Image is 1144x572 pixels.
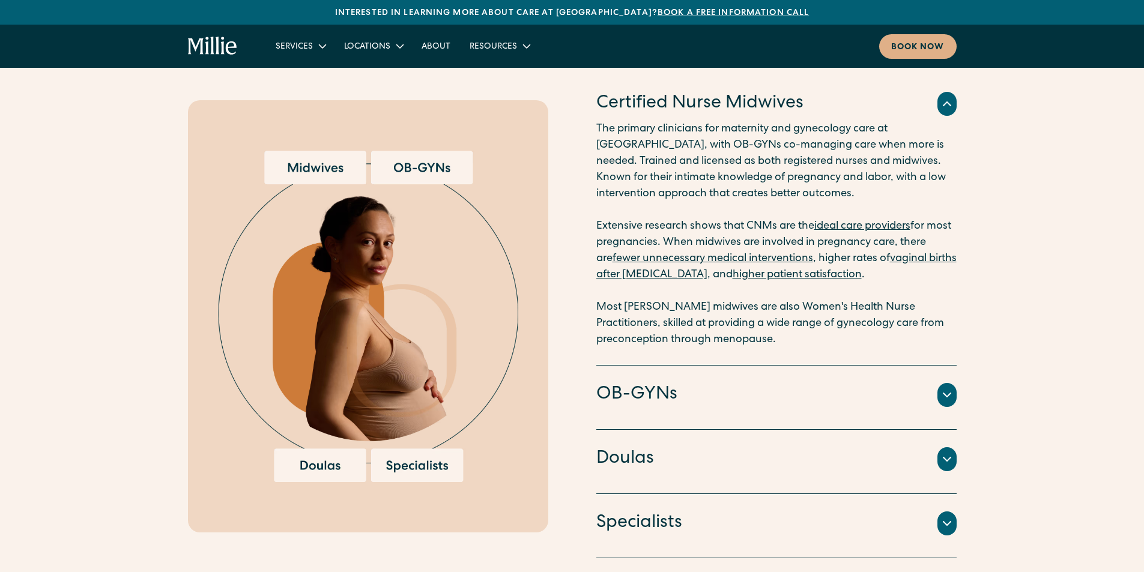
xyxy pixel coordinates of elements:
a: home [188,37,238,56]
a: About [412,36,460,56]
h4: OB-GYNs [596,382,677,408]
div: Locations [334,36,412,56]
h4: Specialists [596,511,682,536]
div: Services [266,36,334,56]
a: Book a free information call [658,9,809,17]
a: higher patient satisfaction [733,269,862,280]
div: Locations [344,41,390,53]
h4: Doulas [596,447,654,472]
a: fewer unnecessary medical interventions [613,253,813,264]
div: Resources [460,36,539,56]
div: Services [276,41,313,53]
div: Book now [891,41,945,54]
img: Pregnant woman surrounded by options for maternity care providers, including midwives, OB-GYNs, d... [218,151,518,482]
div: Resources [470,41,517,53]
p: The primary clinicians for maternity and gynecology care at [GEOGRAPHIC_DATA], with OB-GYNs co-ma... [596,121,957,348]
h4: Certified Nurse Midwives [596,91,804,116]
a: ideal care providers [814,221,910,232]
a: Book now [879,34,957,59]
